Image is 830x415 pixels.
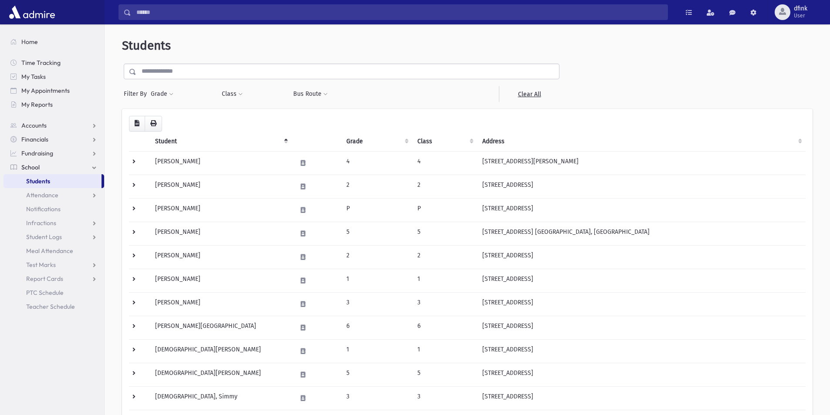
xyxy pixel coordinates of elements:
span: Teacher Schedule [26,303,75,310]
button: CSV [129,116,145,132]
th: Class: activate to sort column ascending [412,132,478,152]
span: Students [122,38,171,53]
td: 4 [341,151,412,175]
span: Fundraising [21,149,53,157]
td: 5 [412,363,478,386]
td: 1 [412,269,478,292]
td: [DEMOGRAPHIC_DATA][PERSON_NAME] [150,363,291,386]
a: Report Cards [3,272,104,286]
td: 5 [412,222,478,245]
a: Fundraising [3,146,104,160]
td: 6 [412,316,478,339]
span: Infractions [26,219,56,227]
a: Infractions [3,216,104,230]
td: P [341,198,412,222]
td: [PERSON_NAME] [150,292,291,316]
button: Print [145,116,162,132]
a: School [3,160,104,174]
td: P [412,198,478,222]
a: Clear All [499,86,559,102]
td: [DEMOGRAPHIC_DATA][PERSON_NAME] [150,339,291,363]
td: 3 [412,386,478,410]
img: AdmirePro [7,3,57,21]
span: Report Cards [26,275,63,283]
span: Students [26,177,50,185]
td: [PERSON_NAME] [150,175,291,198]
td: 5 [341,222,412,245]
button: Class [221,86,243,102]
td: [STREET_ADDRESS][PERSON_NAME] [477,151,806,175]
td: [STREET_ADDRESS] [GEOGRAPHIC_DATA], [GEOGRAPHIC_DATA] [477,222,806,245]
a: Attendance [3,188,104,202]
td: 1 [341,269,412,292]
span: Filter By [124,89,150,98]
span: PTC Schedule [26,289,64,297]
td: 3 [341,292,412,316]
a: Accounts [3,118,104,132]
th: Address: activate to sort column ascending [477,132,806,152]
td: [PERSON_NAME] [150,151,291,175]
td: [STREET_ADDRESS] [477,175,806,198]
td: [PERSON_NAME] [150,245,291,269]
a: Teacher Schedule [3,300,104,314]
td: [STREET_ADDRESS] [477,269,806,292]
span: Student Logs [26,233,62,241]
span: Test Marks [26,261,56,269]
button: Bus Route [293,86,328,102]
td: [STREET_ADDRESS] [477,292,806,316]
a: Student Logs [3,230,104,244]
td: [DEMOGRAPHIC_DATA], Simmy [150,386,291,410]
a: Students [3,174,102,188]
span: Home [21,38,38,46]
td: [STREET_ADDRESS] [477,198,806,222]
td: [STREET_ADDRESS] [477,386,806,410]
td: [STREET_ADDRESS] [477,363,806,386]
span: Time Tracking [21,59,61,67]
td: 1 [412,339,478,363]
span: School [21,163,40,171]
a: My Tasks [3,70,104,84]
span: Notifications [26,205,61,213]
td: 1 [341,339,412,363]
a: My Reports [3,98,104,111]
a: Home [3,35,104,49]
span: dfink [794,5,807,12]
a: Test Marks [3,258,104,272]
a: Meal Attendance [3,244,104,258]
span: My Tasks [21,73,46,81]
td: [STREET_ADDRESS] [477,339,806,363]
span: Attendance [26,191,58,199]
a: Financials [3,132,104,146]
a: Time Tracking [3,56,104,70]
th: Grade: activate to sort column ascending [341,132,412,152]
th: Student: activate to sort column descending [150,132,291,152]
td: [PERSON_NAME] [150,269,291,292]
button: Grade [150,86,174,102]
input: Search [131,4,667,20]
td: [PERSON_NAME] [150,222,291,245]
a: Notifications [3,202,104,216]
td: 2 [412,245,478,269]
td: 4 [412,151,478,175]
a: My Appointments [3,84,104,98]
span: Accounts [21,121,47,129]
td: [PERSON_NAME] [150,198,291,222]
td: 2 [341,245,412,269]
span: Financials [21,135,48,143]
a: PTC Schedule [3,286,104,300]
td: 6 [341,316,412,339]
span: User [794,12,807,19]
span: My Appointments [21,87,70,94]
td: [STREET_ADDRESS] [477,316,806,339]
td: 2 [412,175,478,198]
td: [PERSON_NAME][GEOGRAPHIC_DATA] [150,316,291,339]
td: [STREET_ADDRESS] [477,245,806,269]
span: My Reports [21,101,53,108]
td: 3 [412,292,478,316]
span: Meal Attendance [26,247,73,255]
td: 5 [341,363,412,386]
td: 3 [341,386,412,410]
td: 2 [341,175,412,198]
